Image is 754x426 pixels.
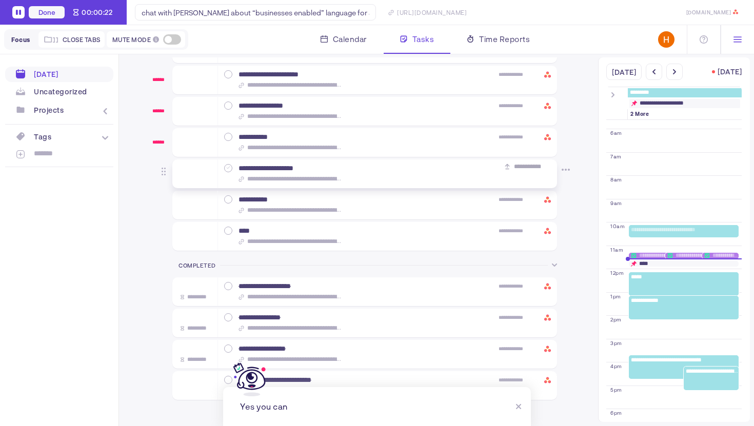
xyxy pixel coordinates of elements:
div: [DATE] [34,70,58,78]
div: 00: 00 : 22 [82,8,112,16]
div: 8am [610,177,622,182]
div: 5pm [610,387,622,392]
span: Close tabs [63,35,101,44]
div: 2 More [627,109,742,119]
div: 6pm [610,410,622,415]
a: Uncategorized [5,84,113,99]
span: Time Reports [479,33,530,45]
div: 11am [610,247,623,252]
img: ACg8ocI01f2gRwTtirZnp6H2sQxuahcW08yo9EAu0cceL1HINLy9nQ=s96-c [658,31,674,48]
div: 1pm [610,294,621,299]
a: Calendar [304,25,384,54]
img: gipsybot-default.svg [233,361,269,397]
a: Tasks [384,25,451,54]
a: [DATE] [5,66,113,83]
div: Tags [34,132,51,141]
div: 7am [610,154,622,159]
div: Projects [34,106,64,114]
div: Uncategorized [34,87,87,96]
div: 2pm [610,317,622,322]
div: 3pm [610,340,622,346]
span: https://app.asana.com/1/214391796682482/task/1209079414387217 [388,9,467,16]
div: 9am [610,200,622,206]
span: Tasks [412,33,434,45]
div: [DATE] [606,64,642,80]
div: [DOMAIN_NAME] [686,9,731,15]
span: Mute Mode [112,35,151,44]
img: asana logo [733,9,738,14]
a: Time Reports [450,25,546,54]
div: 12pm [610,270,624,275]
span: Completed [178,262,216,269]
div: 6am [610,130,622,135]
span: Calendar [333,33,367,45]
span: Focus [11,36,30,43]
div: [DATE] [718,67,742,77]
a: [URL][DOMAIN_NAME] [397,9,467,16]
div: 4pm [610,363,622,369]
div: Yes you can [240,400,288,413]
button: Done [29,6,65,18]
div: 10am [610,224,625,229]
